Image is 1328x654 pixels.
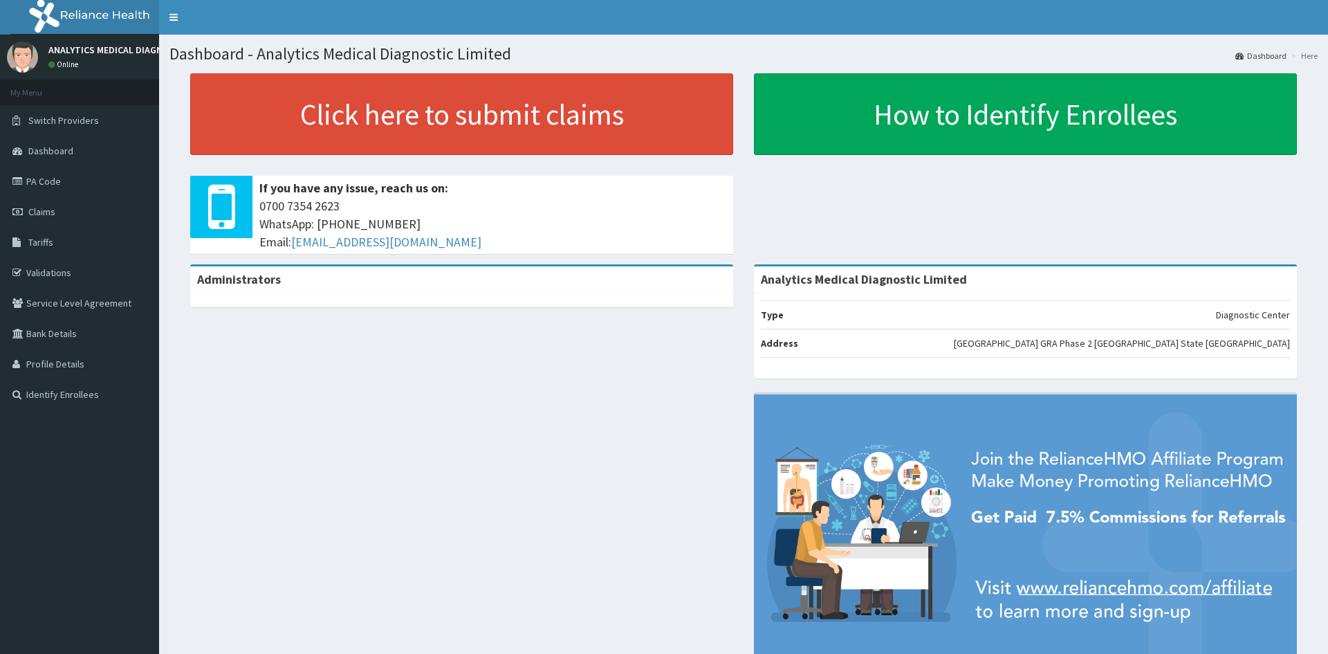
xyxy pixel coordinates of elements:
[954,336,1290,350] p: [GEOGRAPHIC_DATA] GRA Phase 2 [GEOGRAPHIC_DATA] State [GEOGRAPHIC_DATA]
[754,73,1297,155] a: How to Identify Enrollees
[48,60,82,69] a: Online
[48,45,207,55] p: ANALYTICS MEDICAL DIAGNOSTIC LTD
[1216,308,1290,322] p: Diagnostic Center
[28,236,53,248] span: Tariffs
[1288,50,1318,62] li: Here
[761,309,784,321] b: Type
[761,271,967,287] strong: Analytics Medical Diagnostic Limited
[197,271,281,287] b: Administrators
[28,114,99,127] span: Switch Providers
[291,234,481,250] a: [EMAIL_ADDRESS][DOMAIN_NAME]
[259,180,448,196] b: If you have any issue, reach us on:
[761,337,798,349] b: Address
[169,45,1318,63] h1: Dashboard - Analytics Medical Diagnostic Limited
[259,197,726,251] span: 0700 7354 2623 WhatsApp: [PHONE_NUMBER] Email:
[190,73,733,155] a: Click here to submit claims
[28,206,55,218] span: Claims
[1235,50,1286,62] a: Dashboard
[28,145,73,157] span: Dashboard
[7,42,38,73] img: User Image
